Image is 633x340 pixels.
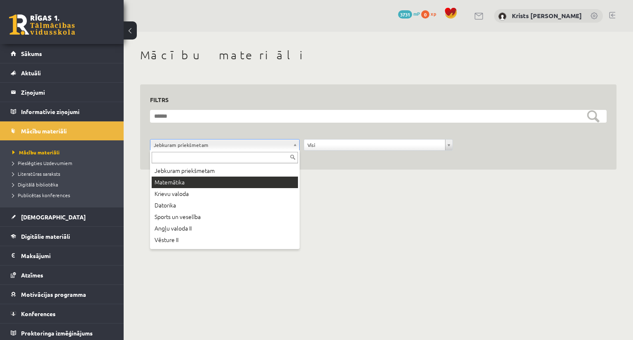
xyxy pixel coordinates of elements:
[152,246,298,257] div: Uzņēmējdarbības pamati (Specializētais kurss)
[152,165,298,177] div: Jebkuram priekšmetam
[152,188,298,200] div: Krievu valoda
[152,177,298,188] div: Matemātika
[152,234,298,246] div: Vēsture II
[152,223,298,234] div: Angļu valoda II
[152,211,298,223] div: Sports un veselība
[152,200,298,211] div: Datorika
